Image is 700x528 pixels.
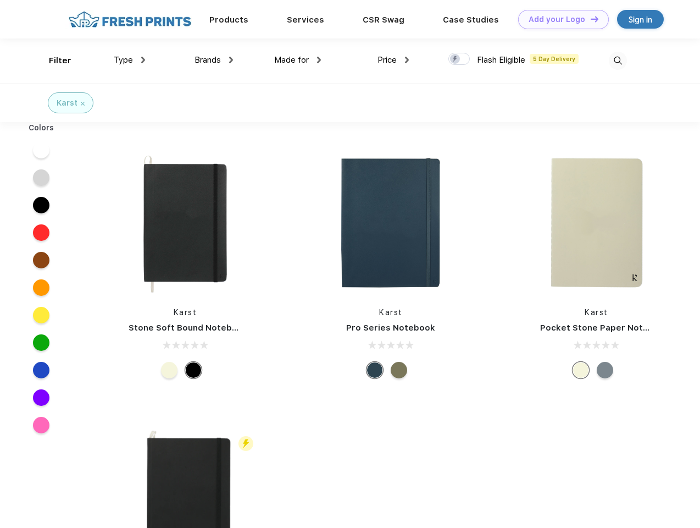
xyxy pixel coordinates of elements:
a: Karst [379,308,403,317]
span: Price [377,55,397,65]
div: Sign in [629,13,652,26]
div: Black [185,362,202,378]
a: Pro Series Notebook [346,323,435,333]
a: Stone Soft Bound Notebook [129,323,248,333]
a: Karst [585,308,608,317]
div: Navy [366,362,383,378]
div: Add your Logo [529,15,585,24]
a: Pocket Stone Paper Notebook [540,323,670,333]
span: Flash Eligible [477,55,525,65]
img: dropdown.png [141,57,145,63]
div: Olive [391,362,407,378]
img: dropdown.png [229,57,233,63]
img: func=resize&h=266 [524,150,670,296]
img: dropdown.png [317,57,321,63]
span: Type [114,55,133,65]
span: 5 Day Delivery [530,54,579,64]
img: dropdown.png [405,57,409,63]
img: filter_cancel.svg [81,102,85,106]
div: Filter [49,54,71,67]
img: fo%20logo%202.webp [65,10,195,29]
span: Brands [195,55,221,65]
a: Products [209,15,248,25]
img: flash_active_toggle.svg [238,436,253,451]
a: Services [287,15,324,25]
img: func=resize&h=266 [112,150,258,296]
a: Sign in [617,10,664,29]
img: desktop_search.svg [609,52,627,70]
div: Beige [573,362,589,378]
div: Gray [597,362,613,378]
a: CSR Swag [363,15,404,25]
div: Beige [161,362,177,378]
div: Colors [20,122,63,134]
span: Made for [274,55,309,65]
img: DT [591,16,598,22]
img: func=resize&h=266 [318,150,464,296]
div: Karst [57,97,77,109]
a: Karst [174,308,197,317]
